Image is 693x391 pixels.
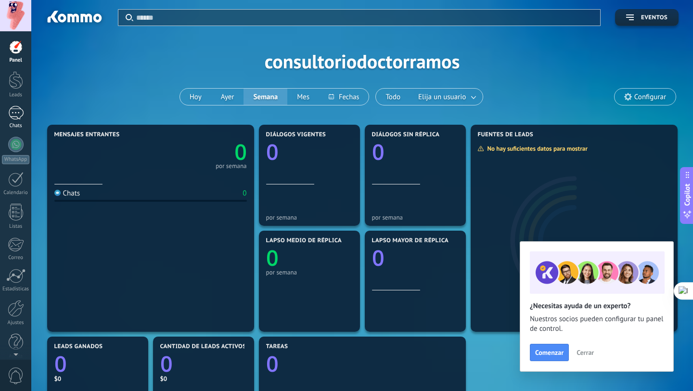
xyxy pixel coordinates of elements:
[319,89,369,105] button: Fechas
[641,14,667,21] span: Eventos
[216,164,247,169] div: por semana
[266,237,342,244] span: Lapso medio de réplica
[577,349,594,356] span: Cerrar
[372,237,449,244] span: Lapso mayor de réplica
[2,155,29,164] div: WhatsApp
[478,131,534,138] span: Fuentes de leads
[244,89,287,105] button: Semana
[54,343,103,350] span: Leads ganados
[2,255,30,261] div: Correo
[372,137,385,167] text: 0
[2,57,30,64] div: Panel
[615,9,679,26] button: Eventos
[416,91,468,104] span: Elija un usuario
[266,131,326,138] span: Diálogos vigentes
[2,190,30,196] div: Calendario
[477,144,594,153] div: No hay suficientes datos para mostrar
[266,349,459,378] a: 0
[2,92,30,98] div: Leads
[266,214,353,221] div: por semana
[54,349,67,378] text: 0
[160,349,247,378] a: 0
[160,375,247,383] div: $0
[54,190,61,196] img: Chats
[2,320,30,326] div: Ajustes
[2,286,30,292] div: Estadísticas
[266,349,279,378] text: 0
[682,184,692,206] span: Copilot
[211,89,244,105] button: Ayer
[266,269,353,276] div: por semana
[54,375,141,383] div: $0
[535,349,564,356] span: Comenzar
[234,137,247,167] text: 0
[530,301,664,311] h2: ¿Necesitas ayuda de un experto?
[2,123,30,129] div: Chats
[287,89,319,105] button: Mes
[2,223,30,230] div: Listas
[634,93,666,101] span: Configurar
[160,343,246,350] span: Cantidad de leads activos
[410,89,483,105] button: Elija un usuario
[54,189,80,198] div: Chats
[372,243,385,273] text: 0
[266,243,279,273] text: 0
[54,349,141,378] a: 0
[530,344,569,361] button: Comenzar
[372,214,459,221] div: por semana
[266,137,279,167] text: 0
[372,131,440,138] span: Diálogos sin réplica
[54,131,120,138] span: Mensajes entrantes
[572,345,598,360] button: Cerrar
[266,343,288,350] span: Tareas
[160,349,173,378] text: 0
[151,137,247,167] a: 0
[180,89,211,105] button: Hoy
[243,189,246,198] div: 0
[376,89,410,105] button: Todo
[530,314,664,334] span: Nuestros socios pueden configurar tu panel de control.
